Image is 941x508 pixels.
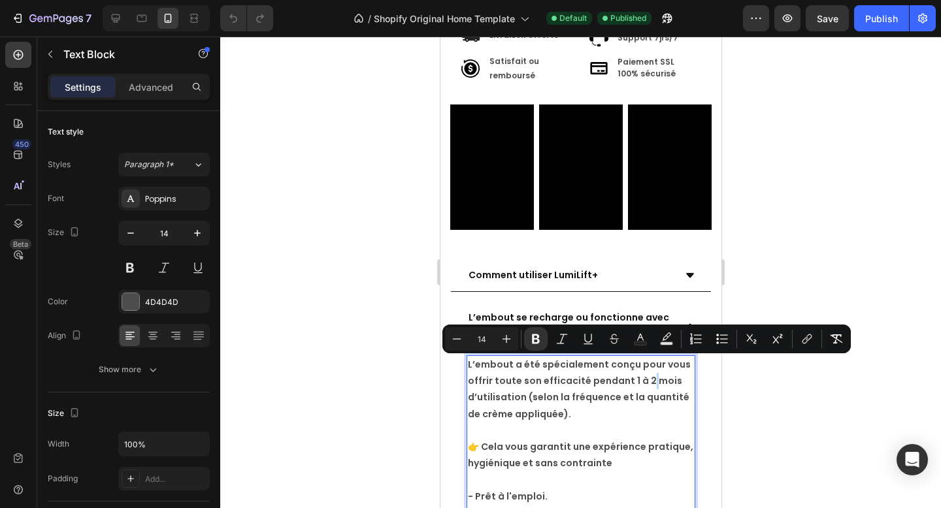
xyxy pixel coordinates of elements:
[118,153,210,176] button: Paragraph 1*
[177,20,234,31] strong: Paiement SSL
[177,31,235,42] strong: 100% sécurisé
[145,193,206,205] div: Poppins
[10,68,93,193] video: Video
[28,230,157,247] p: Comment utiliser LumiLift+
[48,193,64,204] div: Font
[99,68,182,193] video: Video
[854,5,909,31] button: Publish
[48,358,210,381] button: Show more
[86,10,91,26] p: 7
[865,12,898,25] div: Publish
[48,405,82,422] div: Size
[48,224,82,242] div: Size
[124,159,174,170] span: Paragraph 1*
[806,5,849,31] button: Save
[817,13,838,24] span: Save
[559,12,587,24] span: Default
[99,363,159,376] div: Show more
[5,5,97,31] button: 7
[145,473,206,485] div: Add...
[440,37,721,508] iframe: Design area
[149,22,168,41] img: gempages_568431333374690213-1e39a457-555f-4dfb-86f1-78c207072f73.svg
[27,453,107,466] strong: - Prêt à l'emploi.
[897,444,928,475] div: Open Intercom Messenger
[129,80,173,94] p: Advanced
[188,68,271,193] video: Video
[10,239,31,249] div: Beta
[48,327,84,345] div: Align
[28,273,232,306] p: L’embout se recharge ou fonctionne avec des piles ?
[48,438,69,450] div: Width
[48,126,84,138] div: Text style
[145,296,206,308] div: 4D4D4D
[119,432,209,456] input: Auto
[374,12,515,25] span: Shopify Original Home Template
[65,80,101,94] p: Settings
[610,12,646,24] span: Published
[63,46,174,62] p: Text Block
[442,325,851,353] div: Editor contextual toolbar
[27,321,250,384] strong: L’embout a été spécialement conçu pour vous offrir toute son efficacité pendant 1 à 2 mois d’util...
[12,139,31,150] div: 450
[27,404,253,433] strong: 👉 Cela vous garantit une expérience pratique, hygiénique et sans contrainte
[368,12,371,25] span: /
[220,5,273,31] div: Undo/Redo
[48,159,71,170] div: Styles
[48,296,68,308] div: Color
[48,473,78,484] div: Padding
